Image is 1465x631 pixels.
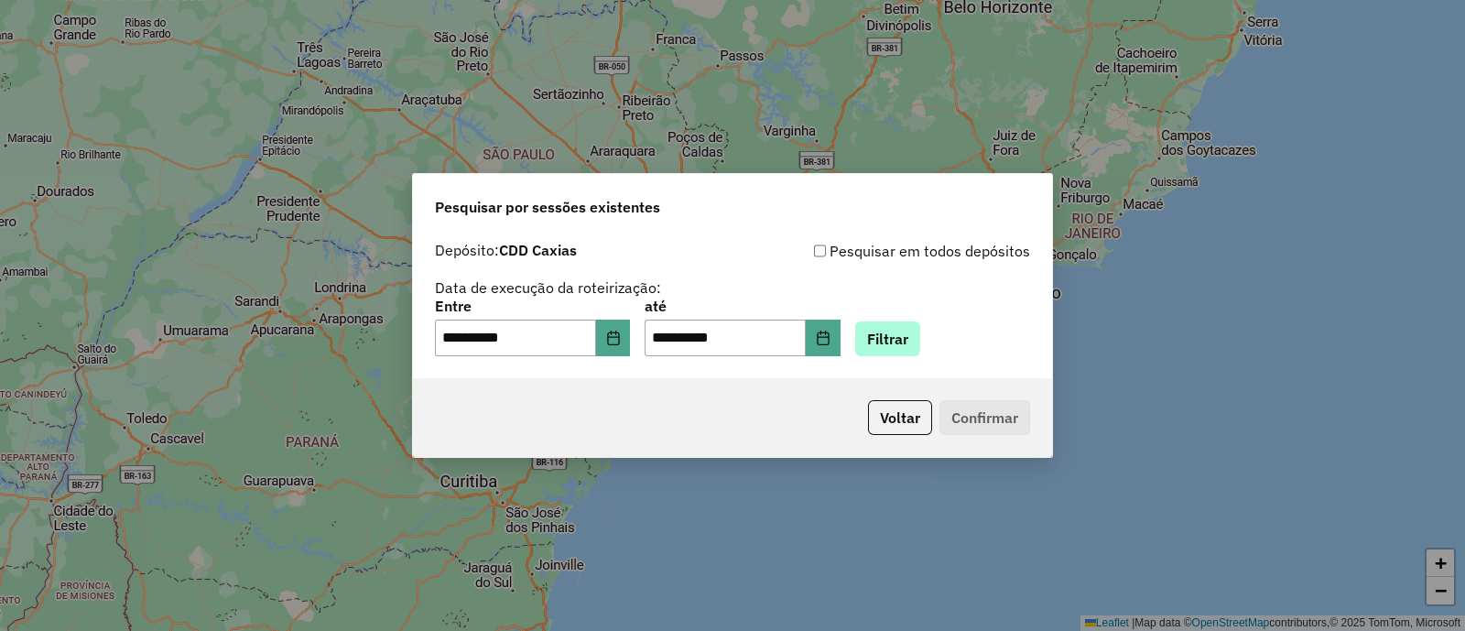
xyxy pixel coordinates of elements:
label: até [645,295,840,317]
label: Entre [435,295,630,317]
div: Pesquisar em todos depósitos [732,240,1030,262]
label: Data de execução da roteirização: [435,277,661,299]
button: Voltar [868,400,932,435]
button: Choose Date [596,320,631,356]
button: Choose Date [806,320,841,356]
strong: CDD Caxias [499,241,577,259]
button: Filtrar [855,321,920,356]
span: Pesquisar por sessões existentes [435,196,660,218]
label: Depósito: [435,239,577,261]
